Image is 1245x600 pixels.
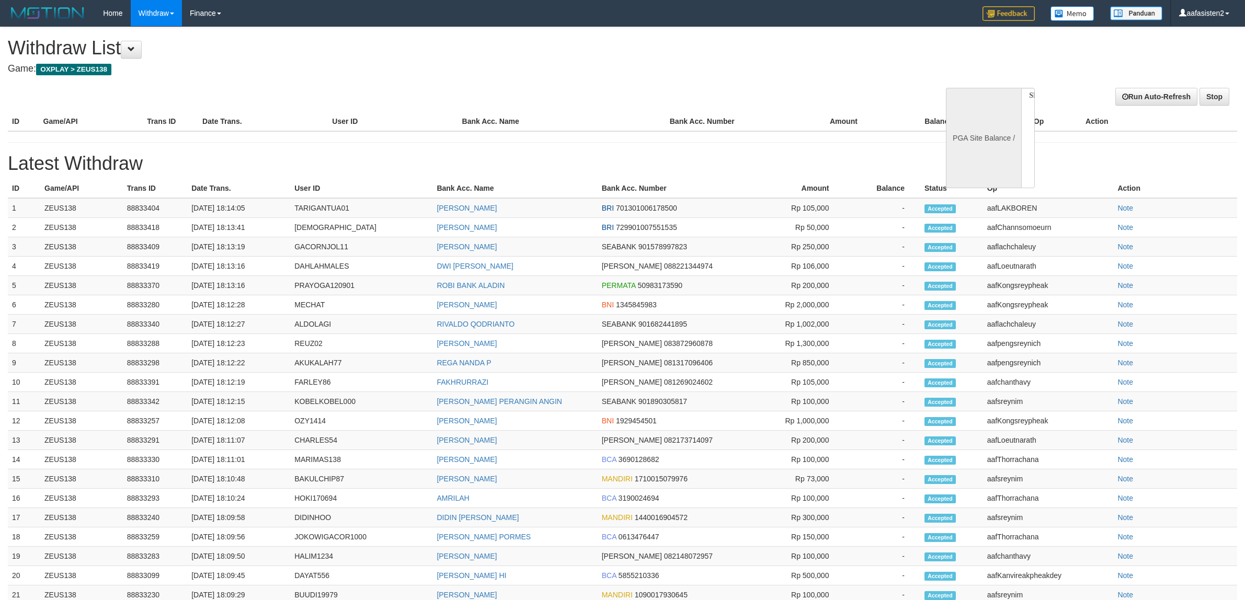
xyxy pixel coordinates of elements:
td: ZEUS138 [40,353,123,373]
a: Note [1117,571,1133,580]
td: 17 [8,508,40,527]
td: ZEUS138 [40,508,123,527]
td: 88833257 [123,411,187,431]
span: Accepted [924,224,956,233]
a: [PERSON_NAME] [437,552,497,560]
a: Note [1117,223,1133,232]
td: aafKanvireakpheakdey [983,566,1114,585]
a: REGA NANDA P [437,359,491,367]
td: aafsreynim [983,469,1114,489]
td: HALIM1234 [290,547,432,566]
th: Bank Acc. Number [666,112,770,131]
span: 0613476447 [619,533,659,541]
td: - [844,489,920,508]
td: - [844,547,920,566]
a: Note [1117,339,1133,348]
td: Rp 1,000,000 [756,411,844,431]
td: aafchanthavy [983,547,1114,566]
a: Stop [1200,88,1229,106]
span: BCA [602,571,616,580]
td: aafLoeutnarath [983,257,1114,276]
td: [DATE] 18:10:48 [187,469,290,489]
td: aafThorrachana [983,527,1114,547]
td: ZEUS138 [40,566,123,585]
td: aafChannsomoeurn [983,218,1114,237]
span: BCA [602,494,616,502]
td: Rp 150,000 [756,527,844,547]
th: Date Trans. [187,179,290,198]
a: RIVALDO QODRIANTO [437,320,515,328]
td: - [844,411,920,431]
td: - [844,527,920,547]
td: Rp 1,002,000 [756,315,844,334]
a: DWI [PERSON_NAME] [437,262,513,270]
td: 10 [8,373,40,392]
td: 7 [8,315,40,334]
span: BRI [602,204,614,212]
span: Accepted [924,533,956,542]
td: Rp 105,000 [756,198,844,218]
td: Rp 850,000 [756,353,844,373]
td: 1 [8,198,40,218]
td: 88833342 [123,392,187,411]
td: 88833310 [123,469,187,489]
td: 8 [8,334,40,353]
th: Status [920,179,983,198]
span: Accepted [924,514,956,523]
th: ID [8,179,40,198]
span: 50983173590 [637,281,682,290]
td: - [844,392,920,411]
td: - [844,334,920,353]
td: [DATE] 18:11:07 [187,431,290,450]
td: [DATE] 18:13:16 [187,257,290,276]
a: Note [1117,301,1133,309]
th: Op [1030,112,1081,131]
td: Rp 200,000 [756,276,844,295]
td: - [844,508,920,527]
td: OZY1414 [290,411,432,431]
td: Rp 100,000 [756,489,844,508]
td: DIDINHOO [290,508,432,527]
img: Feedback.jpg [983,6,1035,21]
span: 5855210336 [619,571,659,580]
td: ZEUS138 [40,237,123,257]
td: FARLEY86 [290,373,432,392]
span: Accepted [924,436,956,445]
span: MANDIRI [602,475,633,483]
td: [DATE] 18:11:01 [187,450,290,469]
a: DIDIN [PERSON_NAME] [437,513,519,522]
span: 1345845983 [616,301,657,309]
td: ZEUS138 [40,257,123,276]
td: ZEUS138 [40,315,123,334]
td: - [844,450,920,469]
td: 88833404 [123,198,187,218]
td: [DATE] 18:09:58 [187,508,290,527]
span: Accepted [924,262,956,271]
span: [PERSON_NAME] [602,552,662,560]
span: [PERSON_NAME] [602,262,662,270]
span: 082148072957 [664,552,713,560]
td: - [844,353,920,373]
span: Accepted [924,456,956,465]
td: 88833291 [123,431,187,450]
th: Bank Acc. Number [598,179,756,198]
td: aafThorrachana [983,450,1114,469]
td: 16 [8,489,40,508]
td: BAKULCHIP87 [290,469,432,489]
td: 88833280 [123,295,187,315]
td: ZEUS138 [40,295,123,315]
td: 88833340 [123,315,187,334]
td: Rp 73,000 [756,469,844,489]
td: ZEUS138 [40,373,123,392]
td: [DATE] 18:10:24 [187,489,290,508]
a: AMRILAH [437,494,469,502]
td: ZEUS138 [40,489,123,508]
th: Amount [756,179,844,198]
td: Rp 106,000 [756,257,844,276]
td: ZEUS138 [40,469,123,489]
td: aaflachchaleuy [983,237,1114,257]
span: 1929454501 [616,417,657,425]
th: Game/API [39,112,143,131]
td: [DATE] 18:14:05 [187,198,290,218]
th: Trans ID [143,112,198,131]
